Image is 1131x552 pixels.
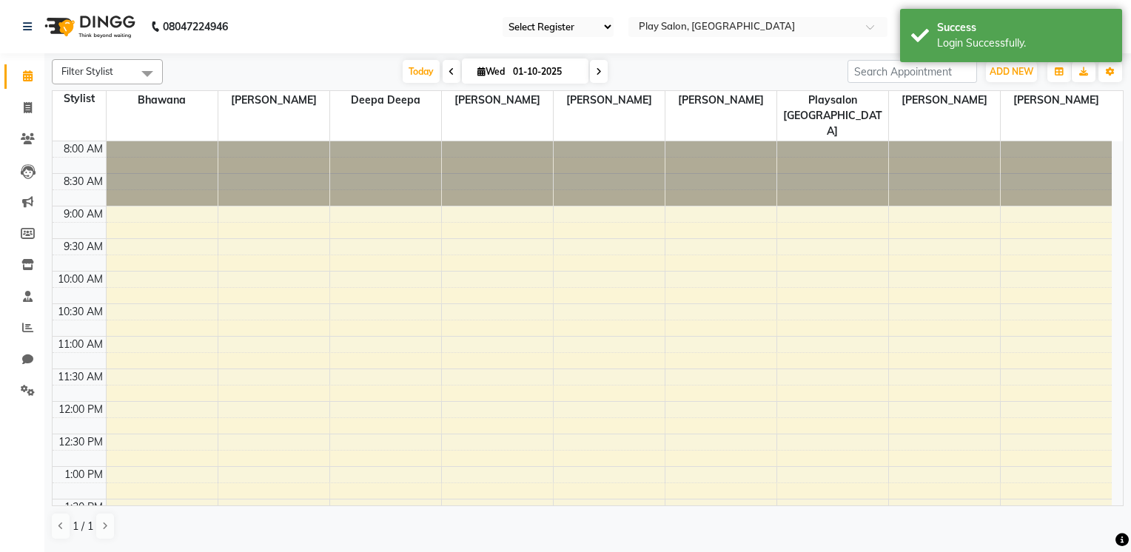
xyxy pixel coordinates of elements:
[61,239,106,255] div: 9:30 AM
[330,91,441,110] span: Deepa deepa
[937,20,1111,36] div: Success
[554,91,665,110] span: [PERSON_NAME]
[107,91,218,110] span: Bhawana
[73,519,93,534] span: 1 / 1
[218,91,329,110] span: [PERSON_NAME]
[61,467,106,482] div: 1:00 PM
[777,91,888,141] span: Playsalon [GEOGRAPHIC_DATA]
[55,304,106,320] div: 10:30 AM
[53,91,106,107] div: Stylist
[403,60,440,83] span: Today
[509,61,583,83] input: 2025-10-01
[56,402,106,417] div: 12:00 PM
[889,91,1000,110] span: [PERSON_NAME]
[848,60,977,83] input: Search Appointment
[61,174,106,189] div: 8:30 AM
[163,6,228,47] b: 08047224946
[55,272,106,287] div: 10:00 AM
[61,499,106,515] div: 1:30 PM
[61,65,113,77] span: Filter Stylist
[55,369,106,385] div: 11:30 AM
[937,36,1111,51] div: Login Successfully.
[1001,91,1112,110] span: [PERSON_NAME]
[38,6,139,47] img: logo
[55,337,106,352] div: 11:00 AM
[665,91,776,110] span: [PERSON_NAME]
[986,61,1037,82] button: ADD NEW
[56,434,106,450] div: 12:30 PM
[990,66,1033,77] span: ADD NEW
[61,141,106,157] div: 8:00 AM
[442,91,553,110] span: [PERSON_NAME]
[474,66,509,77] span: Wed
[61,206,106,222] div: 9:00 AM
